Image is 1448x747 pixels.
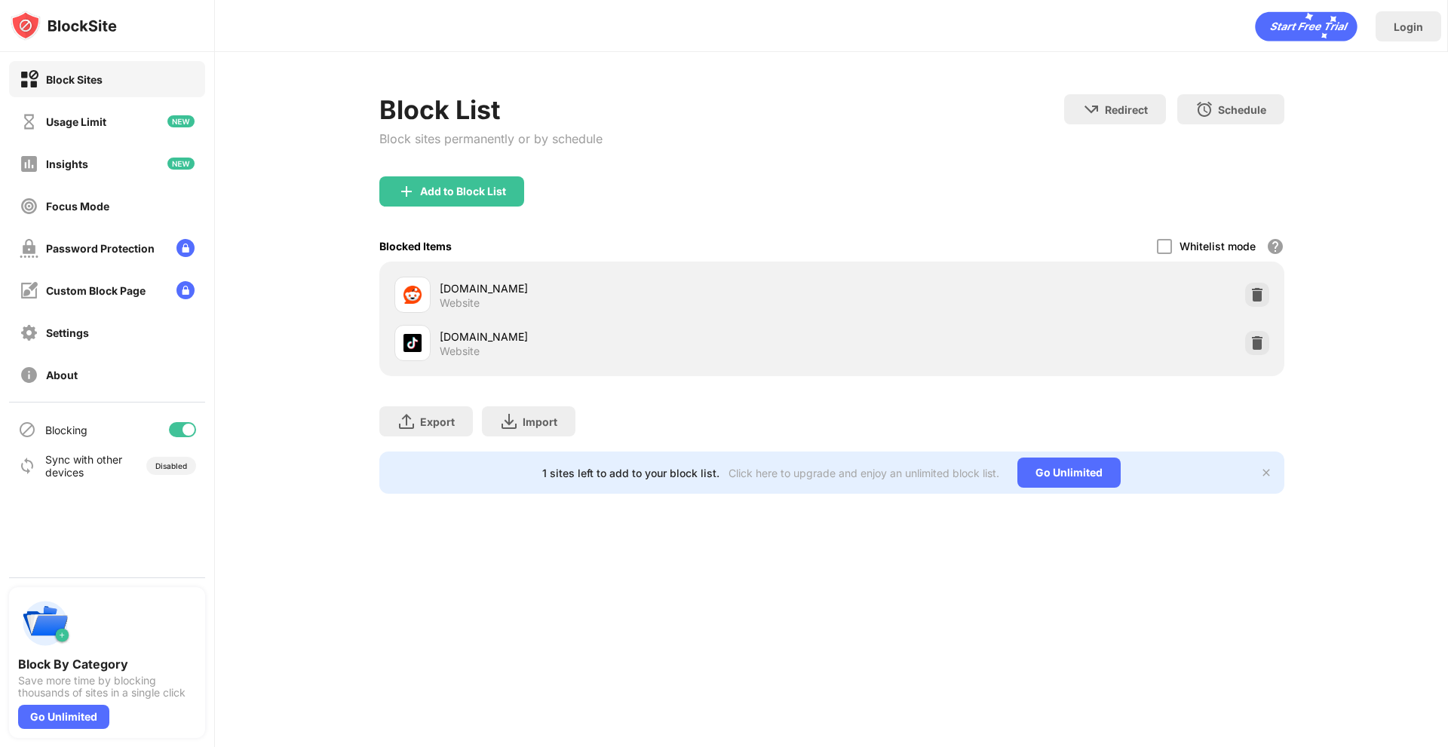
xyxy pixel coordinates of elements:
[176,239,195,257] img: lock-menu.svg
[20,112,38,131] img: time-usage-off.svg
[379,131,603,146] div: Block sites permanently or by schedule
[167,115,195,127] img: new-icon.svg
[20,281,38,300] img: customize-block-page-off.svg
[18,705,109,729] div: Go Unlimited
[46,242,155,255] div: Password Protection
[440,344,480,358] div: Website
[379,240,452,253] div: Blocked Items
[46,73,103,86] div: Block Sites
[18,421,36,439] img: blocking-icon.svg
[155,461,187,470] div: Disabled
[379,94,603,125] div: Block List
[1394,20,1423,33] div: Login
[20,239,38,258] img: password-protection-off.svg
[729,467,999,479] div: Click here to upgrade and enjoy an unlimited block list.
[46,326,89,339] div: Settings
[420,185,506,197] div: Add to Block List
[20,70,38,89] img: block-on.svg
[20,366,38,384] img: about-off.svg
[46,115,106,128] div: Usage Limit
[176,281,195,299] img: lock-menu.svg
[403,286,422,304] img: favicons
[167,158,195,170] img: new-icon.svg
[45,453,123,479] div: Sync with other devices
[20,197,38,216] img: focus-off.svg
[11,11,117,41] img: logo-blocksite.svg
[440,280,832,296] div: [DOMAIN_NAME]
[1105,103,1148,116] div: Redirect
[46,158,88,170] div: Insights
[20,155,38,173] img: insights-off.svg
[18,657,196,672] div: Block By Category
[1255,11,1357,41] div: animation
[46,369,78,381] div: About
[440,296,480,310] div: Website
[20,323,38,342] img: settings-off.svg
[420,415,455,428] div: Export
[542,467,719,479] div: 1 sites left to add to your block list.
[18,596,72,651] img: push-categories.svg
[18,675,196,699] div: Save more time by blocking thousands of sites in a single click
[1180,240,1256,253] div: Whitelist mode
[46,284,146,297] div: Custom Block Page
[523,415,557,428] div: Import
[1218,103,1266,116] div: Schedule
[46,200,109,213] div: Focus Mode
[403,334,422,352] img: favicons
[1260,467,1272,479] img: x-button.svg
[1017,458,1121,488] div: Go Unlimited
[440,329,832,344] div: [DOMAIN_NAME]
[18,457,36,475] img: sync-icon.svg
[45,424,87,436] div: Blocking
